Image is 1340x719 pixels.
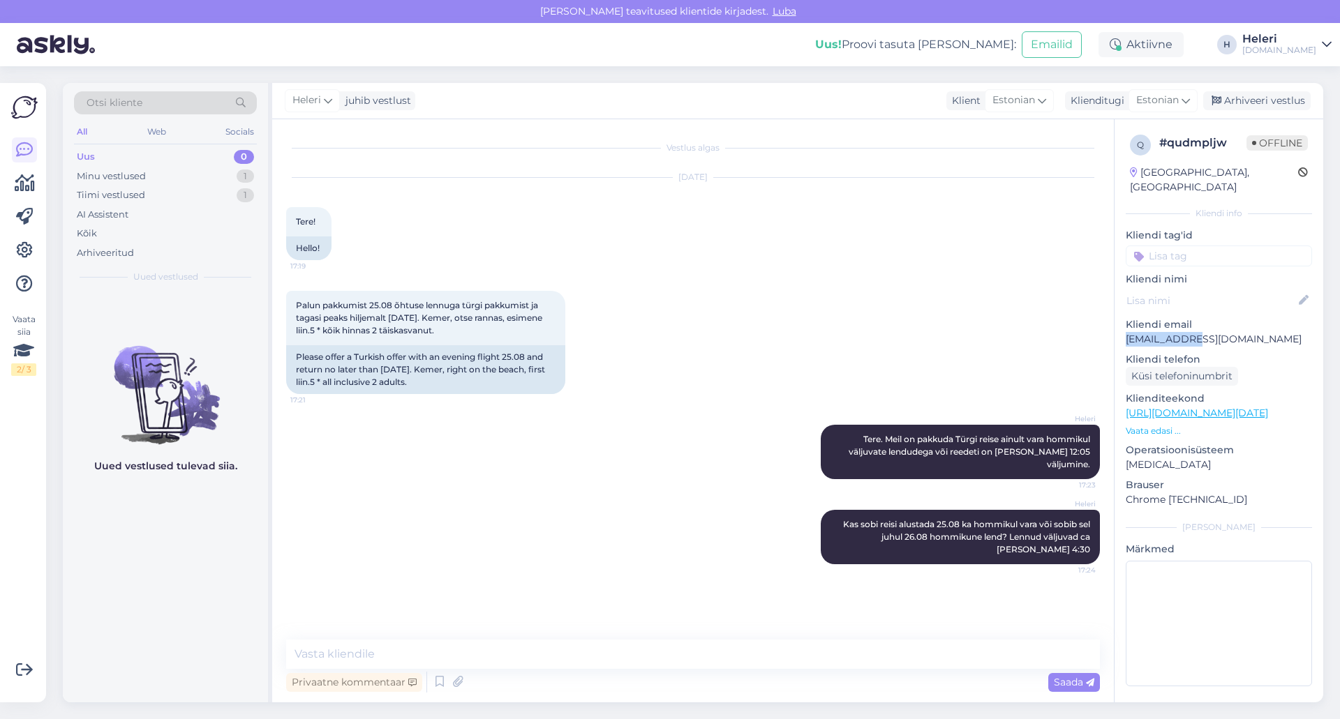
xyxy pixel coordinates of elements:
[1126,425,1312,437] p: Vaata edasi ...
[77,169,146,183] div: Minu vestlused
[340,93,411,108] div: juhib vestlust
[286,673,422,692] div: Privaatne kommentaar
[1126,521,1312,533] div: [PERSON_NAME]
[77,246,134,260] div: Arhiveeritud
[1054,676,1094,688] span: Saada
[1126,367,1238,386] div: Küsi telefoninumbrit
[1126,207,1312,220] div: Kliendi info
[1130,165,1298,195] div: [GEOGRAPHIC_DATA], [GEOGRAPHIC_DATA]
[286,236,332,260] div: Hello!
[296,216,315,227] span: Tere!
[1065,93,1124,108] div: Klienditugi
[1126,352,1312,367] p: Kliendi telefon
[843,519,1092,554] span: Kas sobi reisi alustada 25.08 ka hommikul vara või sobib sel juhul 26.08 hommikune lend? Lennud v...
[1043,565,1096,575] span: 17:24
[1126,407,1268,419] a: [URL][DOMAIN_NAME][DATE]
[74,123,90,141] div: All
[1126,245,1312,266] input: Lisa tag
[237,188,254,202] div: 1
[1126,443,1312,457] p: Operatsioonisüsteem
[768,5,801,17] span: Luba
[1126,457,1312,472] p: [MEDICAL_DATA]
[1242,33,1332,56] a: Heleri[DOMAIN_NAME]
[1126,492,1312,507] p: Chrome [TECHNICAL_ID]
[1126,542,1312,557] p: Märkmed
[815,36,1016,53] div: Proovi tasuta [PERSON_NAME]:
[1126,332,1312,347] p: [EMAIL_ADDRESS][DOMAIN_NAME]
[290,395,343,405] span: 17:21
[63,321,268,446] img: No chats
[1043,414,1096,424] span: Heleri
[849,434,1092,469] span: Tere. Meil on pakkuda Türgi reise ainult vara hommikul väljuvate lendudega või reedeti on [PERSON...
[286,345,565,394] div: Please offer a Turkish offer with an evening flight 25.08 and return no later than [DATE]. Kemer,...
[11,313,36,376] div: Vaata siia
[1242,33,1316,45] div: Heleri
[1203,91,1311,110] div: Arhiveeri vestlus
[1217,35,1237,54] div: H
[286,142,1100,154] div: Vestlus algas
[1099,32,1184,57] div: Aktiivne
[11,363,36,376] div: 2 / 3
[1126,478,1312,492] p: Brauser
[1126,272,1312,287] p: Kliendi nimi
[290,261,343,271] span: 17:19
[1126,391,1312,406] p: Klienditeekond
[144,123,169,141] div: Web
[77,227,97,241] div: Kõik
[1137,139,1144,150] span: q
[1043,499,1096,509] span: Heleri
[77,188,145,202] div: Tiimi vestlused
[286,171,1100,183] div: [DATE]
[1242,45,1316,56] div: [DOMAIN_NAME]
[1043,480,1096,490] span: 17:23
[296,300,544,335] span: Palun pakkumist 25.08 õhtuse lennuga türgi pakkumist ja tagasi peaks hiljemalt [DATE]. Kemer, ots...
[234,150,254,164] div: 0
[1126,228,1312,243] p: Kliendi tag'id
[11,94,38,121] img: Askly Logo
[94,459,237,474] p: Uued vestlused tulevad siia.
[1246,135,1308,151] span: Offline
[77,150,95,164] div: Uus
[815,38,842,51] b: Uus!
[1159,135,1246,151] div: # qudmpljw
[946,93,981,108] div: Klient
[133,271,198,283] span: Uued vestlused
[77,208,128,222] div: AI Assistent
[992,93,1035,108] span: Estonian
[1126,293,1296,308] input: Lisa nimi
[87,96,142,110] span: Otsi kliente
[1126,317,1312,332] p: Kliendi email
[223,123,257,141] div: Socials
[292,93,321,108] span: Heleri
[1022,31,1082,58] button: Emailid
[1136,93,1179,108] span: Estonian
[237,169,254,183] div: 1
